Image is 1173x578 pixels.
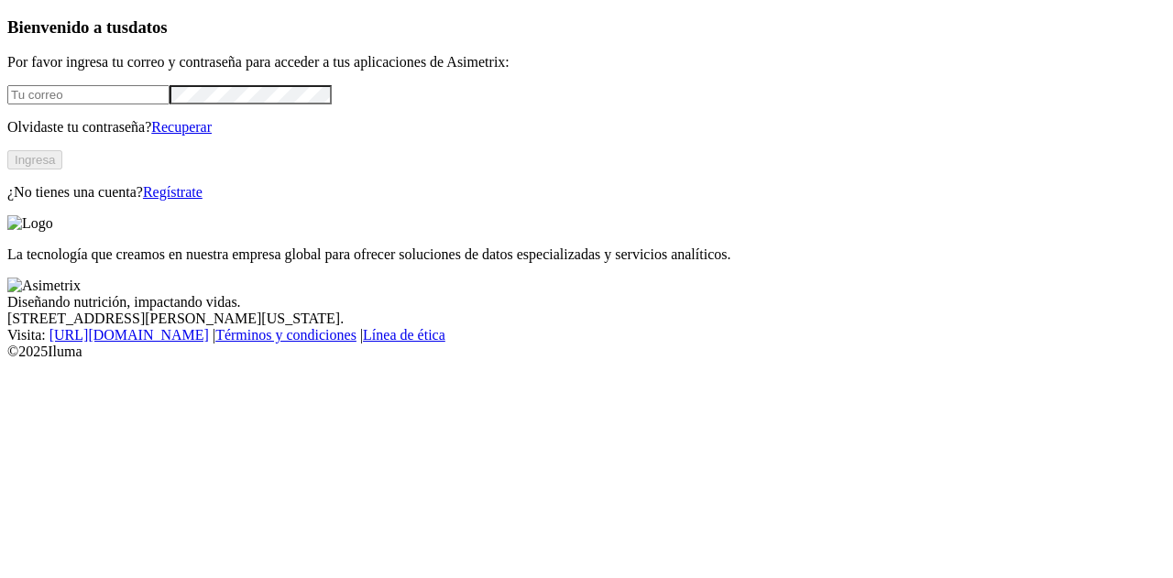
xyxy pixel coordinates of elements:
a: Regístrate [143,184,203,200]
h3: Bienvenido a tus [7,17,1166,38]
img: Logo [7,215,53,232]
a: [URL][DOMAIN_NAME] [49,327,209,343]
a: Términos y condiciones [215,327,356,343]
div: © 2025 Iluma [7,344,1166,360]
p: Por favor ingresa tu correo y contraseña para acceder a tus aplicaciones de Asimetrix: [7,54,1166,71]
p: Olvidaste tu contraseña? [7,119,1166,136]
a: Recuperar [151,119,212,135]
span: datos [128,17,168,37]
button: Ingresa [7,150,62,169]
p: ¿No tienes una cuenta? [7,184,1166,201]
input: Tu correo [7,85,170,104]
div: Visita : | | [7,327,1166,344]
a: Línea de ética [363,327,445,343]
div: [STREET_ADDRESS][PERSON_NAME][US_STATE]. [7,311,1166,327]
p: La tecnología que creamos en nuestra empresa global para ofrecer soluciones de datos especializad... [7,246,1166,263]
div: Diseñando nutrición, impactando vidas. [7,294,1166,311]
img: Asimetrix [7,278,81,294]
